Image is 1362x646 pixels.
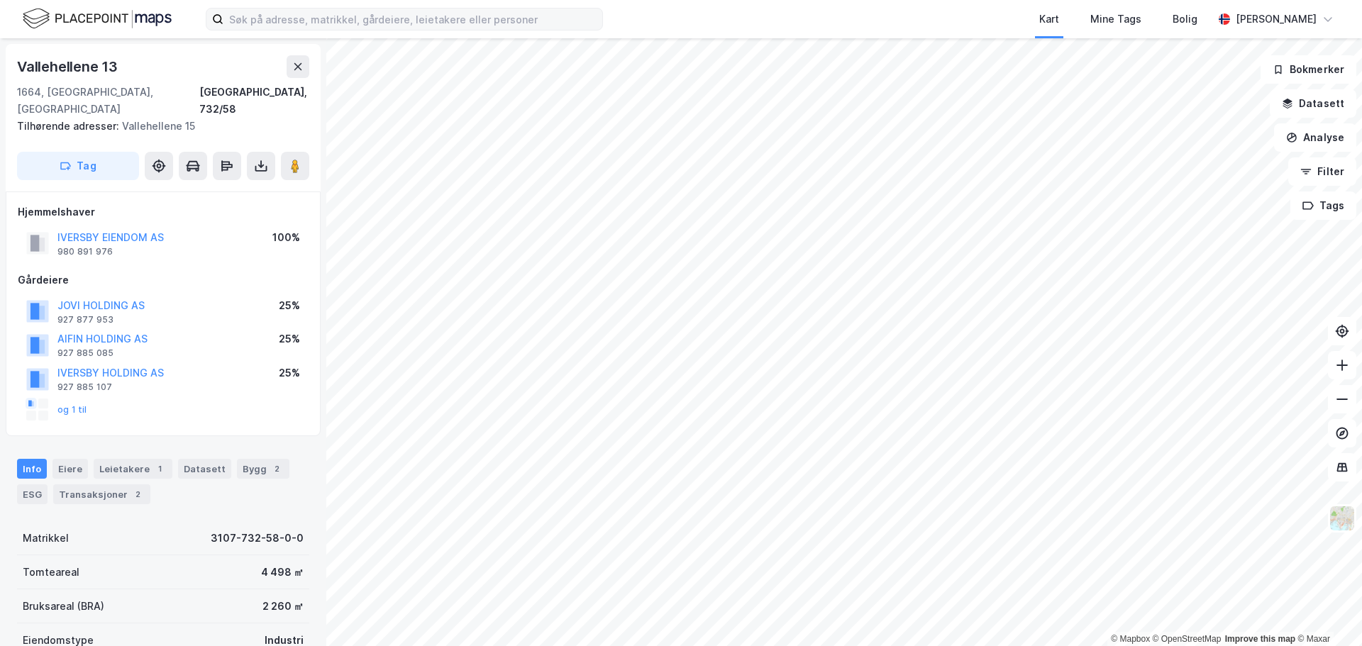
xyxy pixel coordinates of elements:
[57,246,113,257] div: 980 891 976
[1270,89,1356,118] button: Datasett
[23,598,104,615] div: Bruksareal (BRA)
[272,229,300,246] div: 100%
[18,272,309,289] div: Gårdeiere
[237,459,289,479] div: Bygg
[131,487,145,501] div: 2
[52,459,88,479] div: Eiere
[17,459,47,479] div: Info
[262,598,304,615] div: 2 260 ㎡
[1153,634,1222,644] a: OpenStreetMap
[18,204,309,221] div: Hjemmelshaver
[1290,191,1356,220] button: Tags
[178,459,231,479] div: Datasett
[17,120,122,132] span: Tilhørende adresser:
[1039,11,1059,28] div: Kart
[223,9,602,30] input: Søk på adresse, matrikkel, gårdeiere, leietakere eller personer
[211,530,304,547] div: 3107-732-58-0-0
[57,314,113,325] div: 927 877 953
[53,484,150,504] div: Transaksjoner
[1288,157,1356,186] button: Filter
[153,462,167,476] div: 1
[1173,11,1197,28] div: Bolig
[261,564,304,581] div: 4 498 ㎡
[23,6,172,31] img: logo.f888ab2527a4732fd821a326f86c7f29.svg
[270,462,284,476] div: 2
[17,84,199,118] div: 1664, [GEOGRAPHIC_DATA], [GEOGRAPHIC_DATA]
[17,152,139,180] button: Tag
[94,459,172,479] div: Leietakere
[17,55,121,78] div: Vallehellene 13
[1261,55,1356,84] button: Bokmerker
[57,347,113,359] div: 927 885 085
[279,330,300,347] div: 25%
[1291,578,1362,646] iframe: Chat Widget
[1225,634,1295,644] a: Improve this map
[1236,11,1317,28] div: [PERSON_NAME]
[1291,578,1362,646] div: Kontrollprogram for chat
[17,118,298,135] div: Vallehellene 15
[23,530,69,547] div: Matrikkel
[279,364,300,382] div: 25%
[199,84,309,118] div: [GEOGRAPHIC_DATA], 732/58
[1090,11,1141,28] div: Mine Tags
[17,484,48,504] div: ESG
[1329,505,1356,532] img: Z
[23,564,79,581] div: Tomteareal
[1274,123,1356,152] button: Analyse
[57,382,112,393] div: 927 885 107
[279,297,300,314] div: 25%
[1111,634,1150,644] a: Mapbox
